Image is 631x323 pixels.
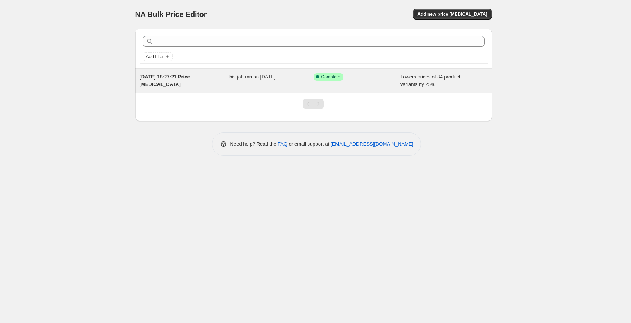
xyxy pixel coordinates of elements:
span: Complete [321,74,340,80]
button: Add new price [MEDICAL_DATA] [413,9,492,20]
span: This job ran on [DATE]. [226,74,277,80]
span: NA Bulk Price Editor [135,10,207,18]
button: Add filter [143,52,173,61]
a: [EMAIL_ADDRESS][DOMAIN_NAME] [331,141,413,147]
span: Need help? Read the [230,141,278,147]
span: Add new price [MEDICAL_DATA] [417,11,487,17]
nav: Pagination [303,99,324,109]
a: FAQ [278,141,287,147]
span: Add filter [146,54,164,60]
span: or email support at [287,141,331,147]
span: Lowers prices of 34 product variants by 25% [400,74,460,87]
span: [DATE] 18:27:21 Price [MEDICAL_DATA] [140,74,190,87]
